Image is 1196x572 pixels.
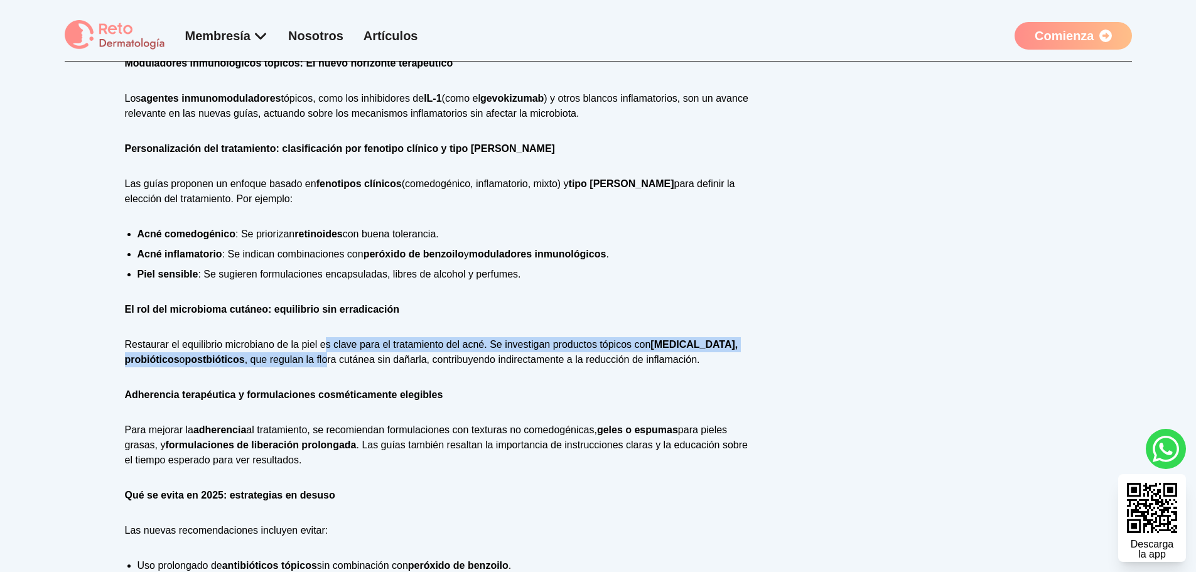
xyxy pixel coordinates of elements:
[316,178,402,189] strong: fenotipos clínicos
[288,29,343,43] a: Nosotros
[125,304,399,315] strong: El rol del microbioma cutáneo: equilibrio sin erradicación
[597,424,678,435] strong: geles o espumas
[364,249,464,259] strong: peróxido de benzoilo
[569,178,674,189] strong: tipo [PERSON_NAME]
[125,490,335,500] strong: Qué se evita en 2025: estrategias en desuso
[137,249,222,259] strong: Acné inflamatorio
[137,227,756,242] li: : Se priorizan con buena tolerancia.
[364,29,418,43] a: Artículos
[480,93,544,104] strong: gevokizumab
[137,267,756,282] li: : Se sugieren formulaciones encapsuladas, libres de alcohol y perfumes.
[294,229,342,239] strong: retinoides
[1131,539,1173,559] div: Descarga la app
[125,58,453,68] strong: Moduladores inmunológicos tópicos: El nuevo horizonte terapéutico
[165,440,356,450] strong: formulaciones de liberación prolongada
[125,337,756,367] p: Restaurar el equilibrio microbiano de la piel es clave para el tratamiento del acné. Se investiga...
[185,354,245,365] strong: postbióticos
[65,20,165,51] img: logo Reto dermatología
[125,389,443,400] strong: Adherencia terapéutica y formulaciones cosméticamente elegibles
[125,339,738,365] strong: [MEDICAL_DATA], probióticos
[125,91,756,121] p: Los tópicos, como los inhibidores de (como el ) y otros blancos inflamatorios, son un avance rele...
[137,269,198,279] strong: Piel sensible
[137,229,235,239] strong: Acné comedogénico
[125,523,756,538] p: Las nuevas recomendaciones incluyen evitar:
[222,560,317,571] strong: antibióticos tópicos
[185,27,269,45] div: Membresía
[125,176,756,207] p: Las guías proponen un enfoque basado en (comedogénico, inflamatorio, mixto) y para definir la ele...
[193,424,246,435] strong: adherencia
[469,249,606,259] strong: moduladores inmunológicos
[125,423,756,468] p: Para mejorar la al tratamiento, se recomiendan formulaciones con texturas no comedogénicas, para ...
[125,143,555,154] strong: Personalización del tratamiento: clasificación por fenotipo clínico y tipo [PERSON_NAME]
[424,93,441,104] strong: IL-1
[408,560,509,571] strong: peróxido de benzoilo
[141,93,281,104] strong: agentes inmunomoduladores
[137,247,756,262] li: : Se indican combinaciones con y .
[1015,22,1131,50] a: Comienza
[1146,429,1186,469] a: whatsapp button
